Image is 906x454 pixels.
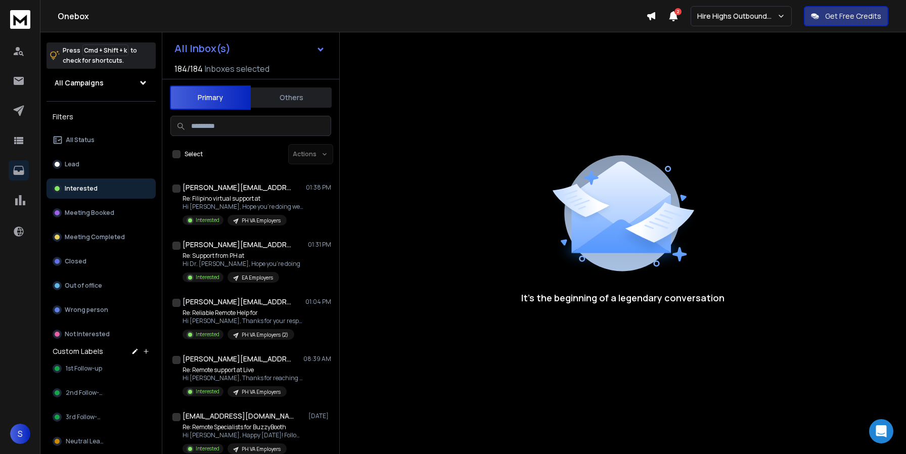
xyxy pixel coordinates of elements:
[242,217,281,224] p: PH VA Employers
[65,282,102,290] p: Out of office
[242,274,273,282] p: EA Employers
[305,298,331,306] p: 01:04 PM
[66,413,105,421] span: 3rd Follow-up
[306,184,331,192] p: 01:38 PM
[183,317,304,325] p: Hi [PERSON_NAME], Thanks for your response!
[47,130,156,150] button: All Status
[65,306,108,314] p: Wrong person
[183,297,294,307] h1: [PERSON_NAME][EMAIL_ADDRESS][DOMAIN_NAME]
[47,300,156,320] button: Wrong person
[65,185,98,193] p: Interested
[65,160,79,168] p: Lead
[183,195,304,203] p: Re: Filipino virtual support at
[697,11,777,21] p: Hire Highs Outbound Engine
[183,183,294,193] h1: [PERSON_NAME][EMAIL_ADDRESS][DOMAIN_NAME]
[66,136,95,144] p: All Status
[242,331,288,339] p: PH VA Employers (2)
[47,407,156,427] button: 3rd Follow-up
[183,431,304,439] p: Hi [PERSON_NAME], Happy [DATE]! Following up
[10,424,30,444] button: S
[53,346,103,356] h3: Custom Labels
[66,389,107,397] span: 2nd Follow-up
[47,431,156,451] button: Neutral Leads
[521,291,724,305] p: It’s the beginning of a legendary conversation
[674,8,682,15] span: 2
[196,445,219,452] p: Interested
[47,358,156,379] button: 1st Follow-up
[205,63,269,75] h3: Inboxes selected
[47,383,156,403] button: 2nd Follow-up
[183,411,294,421] h1: [EMAIL_ADDRESS][DOMAIN_NAME]
[63,46,137,66] p: Press to check for shortcuts.
[65,330,110,338] p: Not Interested
[183,354,294,364] h1: [PERSON_NAME][EMAIL_ADDRESS][DOMAIN_NAME]
[82,44,128,56] span: Cmd + Shift + k
[65,209,114,217] p: Meeting Booked
[804,6,888,26] button: Get Free Credits
[166,38,333,59] button: All Inbox(s)
[47,324,156,344] button: Not Interested
[47,154,156,174] button: Lead
[47,203,156,223] button: Meeting Booked
[47,251,156,271] button: Closed
[47,178,156,199] button: Interested
[196,331,219,338] p: Interested
[196,388,219,395] p: Interested
[196,274,219,281] p: Interested
[196,216,219,224] p: Interested
[66,365,102,373] span: 1st Follow-up
[174,43,231,54] h1: All Inbox(s)
[869,419,893,443] div: Open Intercom Messenger
[47,110,156,124] h3: Filters
[308,241,331,249] p: 01:31 PM
[58,10,646,22] h1: Onebox
[174,63,203,75] span: 184 / 184
[55,78,104,88] h1: All Campaigns
[183,423,304,431] p: Re: Remote Specialists for BuzzyBooth
[47,73,156,93] button: All Campaigns
[10,10,30,29] img: logo
[170,85,251,110] button: Primary
[47,276,156,296] button: Out of office
[308,412,331,420] p: [DATE]
[242,445,281,453] p: PH VA Employers
[183,309,304,317] p: Re: Reliable Remote Help for
[183,203,304,211] p: Hi [PERSON_NAME], Hope you're doing well!
[251,86,332,109] button: Others
[825,11,881,21] p: Get Free Credits
[303,355,331,363] p: 08:39 AM
[66,437,107,445] span: Neutral Leads
[183,252,300,260] p: Re: Support from PH at
[65,233,125,241] p: Meeting Completed
[183,240,294,250] h1: [PERSON_NAME][EMAIL_ADDRESS][DOMAIN_NAME]
[242,388,281,396] p: PH VA Employers
[47,227,156,247] button: Meeting Completed
[183,260,300,268] p: Hi Dr. [PERSON_NAME], Hope you're doing
[183,366,304,374] p: Re: Remote support at Live
[65,257,86,265] p: Closed
[183,374,304,382] p: Hi [PERSON_NAME], Thanks for reaching out!
[185,150,203,158] label: Select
